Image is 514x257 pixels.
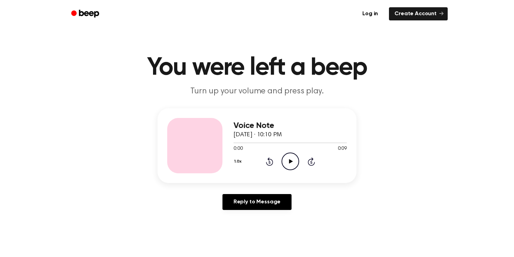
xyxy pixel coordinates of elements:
[124,86,390,97] p: Turn up your volume and press play.
[338,145,347,153] span: 0:09
[355,6,385,22] a: Log in
[234,121,347,130] h3: Voice Note
[222,194,292,210] a: Reply to Message
[234,132,282,138] span: [DATE] · 10:10 PM
[66,7,105,21] a: Beep
[389,7,448,20] a: Create Account
[80,55,434,80] h1: You were left a beep
[234,156,244,167] button: 1.0x
[234,145,242,153] span: 0:00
